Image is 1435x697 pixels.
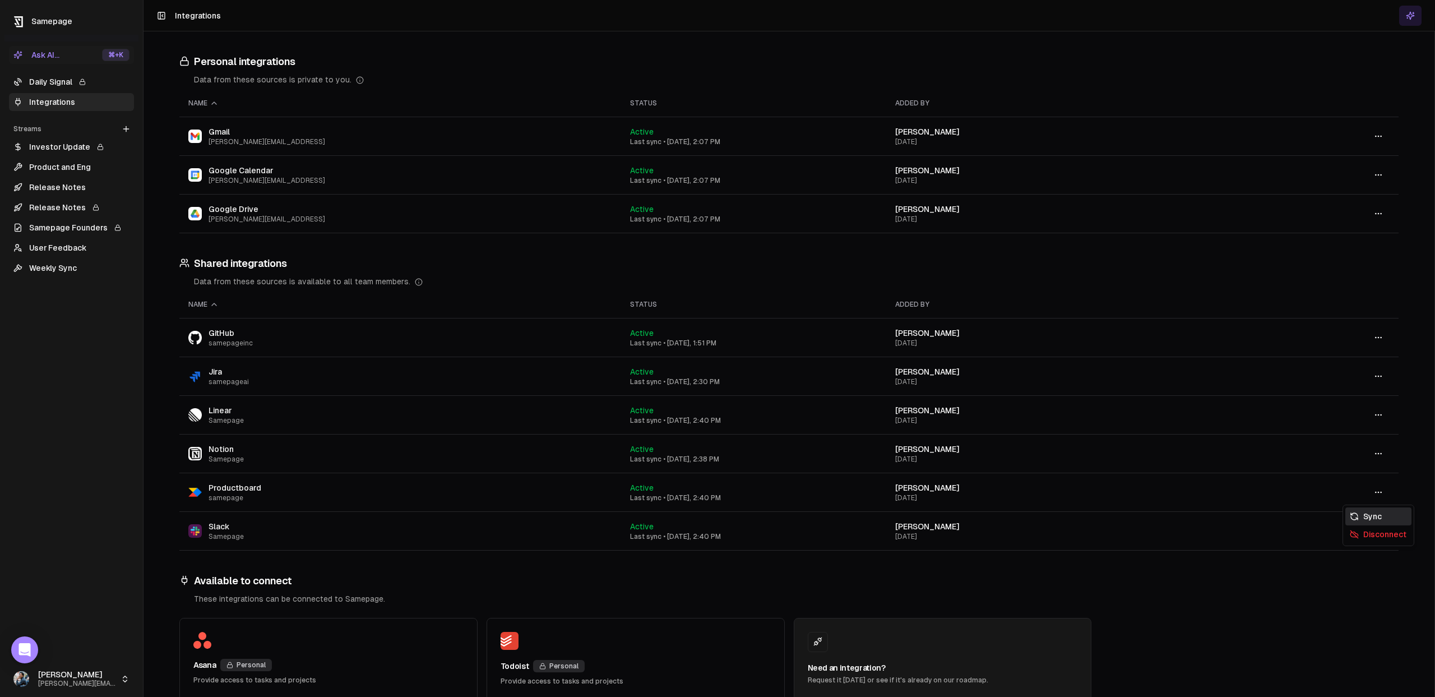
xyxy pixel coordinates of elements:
[630,406,654,415] span: Active
[630,339,877,348] div: Last sync • [DATE], 1:51 PM
[11,636,38,663] div: Open Intercom Messenger
[895,137,1230,146] div: [DATE]
[630,377,877,386] div: Last sync • [DATE], 2:30 PM
[209,366,249,377] span: Jira
[13,49,59,61] div: Ask AI...
[209,444,244,455] span: Notion
[209,165,325,176] span: Google Calendar
[1345,525,1411,543] div: Disconnect
[895,339,1230,348] div: [DATE]
[193,659,216,671] div: Asana
[179,573,1399,589] h3: Available to connect
[895,377,1230,386] div: [DATE]
[220,659,272,671] div: Personal
[630,367,654,376] span: Active
[194,276,1399,287] div: Data from these sources is available to all team members.
[630,522,654,531] span: Active
[188,408,202,422] img: Linear
[630,176,877,185] div: Last sync • [DATE], 2:07 PM
[1345,507,1411,525] div: Sync
[630,300,877,309] div: Status
[179,256,1399,271] h3: Shared integrations
[501,661,529,672] div: Todoist
[895,176,1230,185] div: [DATE]
[895,99,1230,108] div: Added by
[630,127,654,136] span: Active
[895,205,960,214] span: [PERSON_NAME]
[630,455,877,464] div: Last sync • [DATE], 2:38 PM
[209,327,253,339] span: GitHub
[188,168,202,182] img: Google Calendar
[194,74,1399,85] div: Data from these sources is private to you.
[9,219,134,237] a: Samepage Founders
[209,493,261,502] span: samepage
[209,377,249,386] span: samepageai
[209,126,325,137] span: Gmail
[209,521,244,532] span: Slack
[188,331,202,344] img: GitHub
[209,455,244,464] span: Samepage
[9,259,134,277] a: Weekly Sync
[895,522,960,531] span: [PERSON_NAME]
[209,405,244,416] span: Linear
[630,329,654,338] span: Active
[533,660,585,672] div: Personal
[193,632,211,649] img: Asana
[102,49,129,61] div: ⌘ +K
[209,137,325,146] span: [PERSON_NAME][EMAIL_ADDRESS]
[9,158,134,176] a: Product and Eng
[630,166,654,175] span: Active
[501,632,519,650] img: Todoist
[188,99,612,108] div: Name
[9,120,134,138] div: Streams
[13,671,29,687] img: 1695405595226.jpeg
[630,445,654,454] span: Active
[895,367,960,376] span: [PERSON_NAME]
[808,662,1078,673] div: Need an integration?
[630,137,877,146] div: Last sync • [DATE], 2:07 PM
[9,46,134,64] button: Ask AI...⌘+K
[209,482,261,493] span: Productboard
[188,524,202,538] img: Slack
[501,677,771,686] div: Provide access to tasks and projects
[193,676,464,685] div: Provide access to tasks and projects
[175,10,221,21] h1: Integrations
[630,532,877,541] div: Last sync • [DATE], 2:40 PM
[194,593,1399,604] div: These integrations can be connected to Samepage.
[630,493,877,502] div: Last sync • [DATE], 2:40 PM
[38,680,116,688] span: [PERSON_NAME][EMAIL_ADDRESS]
[895,493,1230,502] div: [DATE]
[630,215,877,224] div: Last sync • [DATE], 2:07 PM
[9,138,134,156] a: Investor Update
[895,127,960,136] span: [PERSON_NAME]
[38,670,116,680] span: [PERSON_NAME]
[31,17,72,26] span: Samepage
[895,215,1230,224] div: [DATE]
[895,532,1230,541] div: [DATE]
[9,178,134,196] a: Release Notes
[895,483,960,492] span: [PERSON_NAME]
[188,486,202,499] img: Productboard
[9,239,134,257] a: User Feedback
[630,205,654,214] span: Active
[188,300,612,309] div: Name
[209,339,253,348] span: samepageinc
[630,483,654,492] span: Active
[895,445,960,454] span: [PERSON_NAME]
[9,93,134,111] a: Integrations
[188,447,202,460] img: Notion
[209,215,325,224] span: [PERSON_NAME][EMAIL_ADDRESS]
[9,73,134,91] a: Daily Signal
[895,166,960,175] span: [PERSON_NAME]
[209,204,325,215] span: Google Drive
[9,199,134,216] a: Release Notes
[630,99,877,108] div: Status
[9,666,134,693] button: [PERSON_NAME][PERSON_NAME][EMAIL_ADDRESS]
[895,300,1230,309] div: Added by
[808,676,1078,685] div: Request it [DATE] or see if it's already on our roadmap.
[630,416,877,425] div: Last sync • [DATE], 2:40 PM
[209,176,325,185] span: [PERSON_NAME][EMAIL_ADDRESS]
[179,54,1399,70] h3: Personal integrations
[895,406,960,415] span: [PERSON_NAME]
[895,416,1230,425] div: [DATE]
